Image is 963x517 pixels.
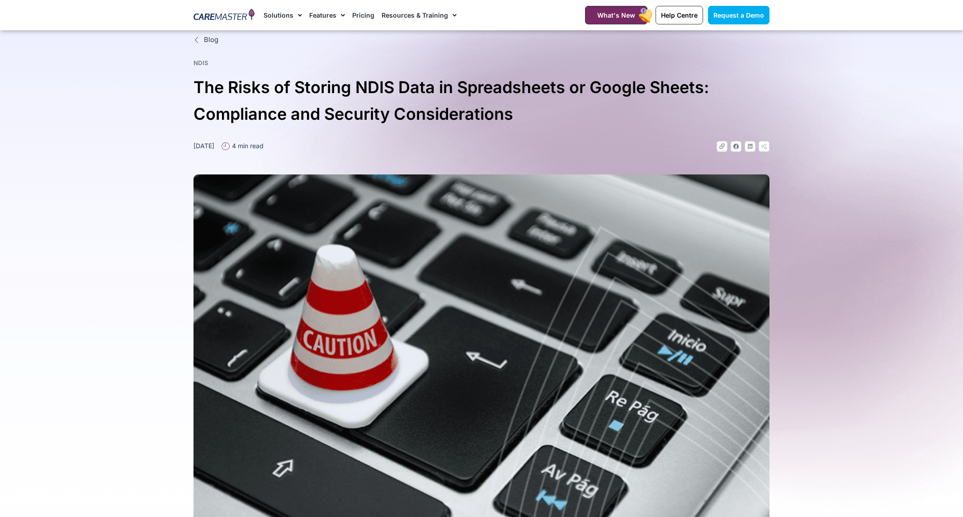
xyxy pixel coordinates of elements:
a: Request a Demo [708,6,769,24]
span: Help Centre [661,11,698,19]
span: Request a Demo [713,11,764,19]
a: What's New [585,6,647,24]
a: Help Centre [656,6,703,24]
a: Blog [194,35,769,45]
span: Blog [202,35,218,45]
span: 4 min read [230,141,264,150]
h1: The Risks of Storing NDIS Data in Spreadsheets or Google Sheets: Compliance and Security Consider... [194,74,769,127]
time: [DATE] [194,142,214,150]
a: NDIS [194,59,208,66]
span: What's New [597,11,635,19]
img: CareMaster Logo [194,9,255,22]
